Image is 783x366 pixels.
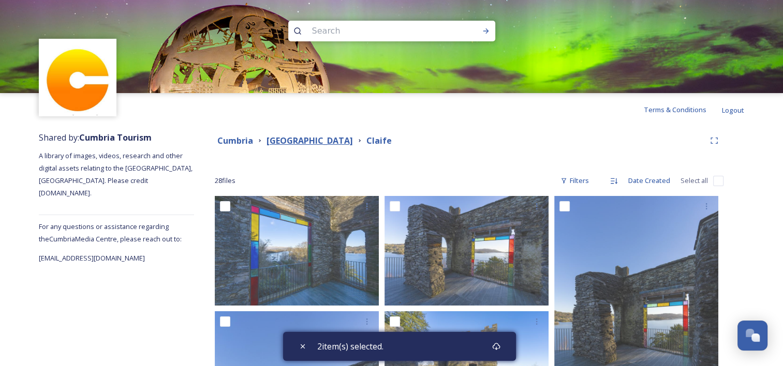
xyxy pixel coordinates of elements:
[39,253,145,263] span: [EMAIL_ADDRESS][DOMAIN_NAME]
[39,222,182,243] span: For any questions or assistance regarding the Cumbria Media Centre, please reach out to:
[217,135,253,146] strong: Cumbria
[644,103,722,116] a: Terms & Conditions
[644,105,706,114] span: Terms & Conditions
[555,171,594,191] div: Filters
[385,196,549,305] img: CUMBRIATOURISM_2025_JONNYGIOS_CLAIFEHEIGHTS_1.jpg
[307,20,449,42] input: Search
[215,176,235,186] span: 28 file s
[79,132,152,143] strong: Cumbria Tourism
[722,105,744,115] span: Logout
[737,321,767,350] button: Open Chat
[681,176,708,186] span: Select all
[40,40,115,115] img: images.jpg
[623,171,675,191] div: Date Created
[317,340,383,353] span: 2 item(s) selected.
[366,135,392,146] strong: Claife
[267,135,353,146] strong: [GEOGRAPHIC_DATA]
[39,151,194,197] span: A library of images, videos, research and other digital assets relating to the [GEOGRAPHIC_DATA],...
[39,132,152,143] span: Shared by:
[215,196,379,305] img: CUMBRIATOURISM_2025_JONNYGIOS_CLAIFEHEIGHTS_2.jpg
